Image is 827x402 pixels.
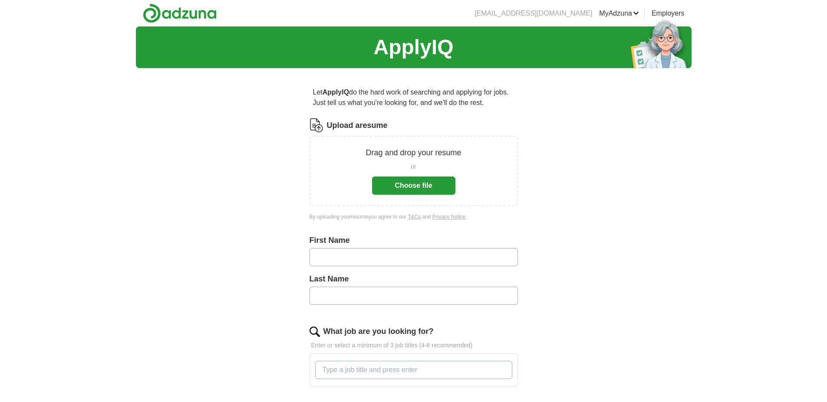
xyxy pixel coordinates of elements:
[474,8,592,19] li: [EMAIL_ADDRESS][DOMAIN_NAME]
[310,235,518,246] label: First Name
[408,214,421,220] a: T&Cs
[411,162,416,171] span: or
[372,176,455,195] button: Choose file
[599,8,639,19] a: MyAdzuna
[432,214,466,220] a: Privacy Notice
[327,120,388,131] label: Upload a resume
[366,147,461,159] p: Drag and drop your resume
[652,8,685,19] a: Employers
[323,326,434,337] label: What job are you looking for?
[310,84,518,111] p: Let do the hard work of searching and applying for jobs. Just tell us what you're looking for, an...
[323,88,349,96] strong: ApplyIQ
[143,3,217,23] img: Adzuna logo
[310,273,518,285] label: Last Name
[310,118,323,132] img: CV Icon
[310,341,518,350] p: Enter or select a minimum of 3 job titles (4-8 recommended)
[310,327,320,337] img: search.png
[373,32,453,63] h1: ApplyIQ
[315,361,512,379] input: Type a job title and press enter
[310,213,518,221] div: By uploading your resume you agree to our and .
